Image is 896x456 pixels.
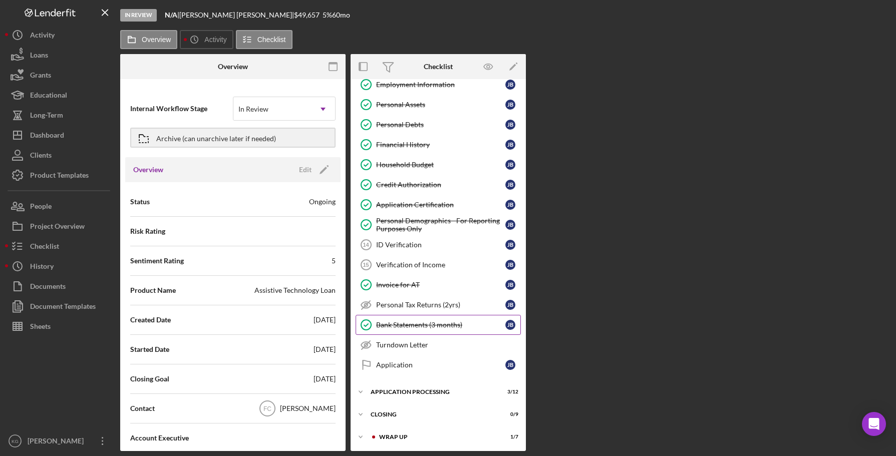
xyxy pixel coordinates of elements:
[30,296,96,319] div: Document Templates
[314,374,336,384] div: [DATE]
[293,162,333,177] button: Edit
[30,196,52,219] div: People
[356,235,521,255] a: 14ID VerificationJB
[130,433,189,443] span: Account Executive
[376,121,505,129] div: Personal Debts
[218,63,248,71] div: Overview
[257,36,286,44] label: Checklist
[130,374,169,384] span: Closing Goal
[30,256,54,279] div: History
[30,276,66,299] div: Documents
[376,261,505,269] div: Verification of Income
[263,405,271,412] text: FC
[5,236,115,256] a: Checklist
[376,241,505,249] div: ID Verification
[130,403,155,413] span: Contact
[356,175,521,195] a: Credit AuthorizationJB
[179,11,294,19] div: [PERSON_NAME] [PERSON_NAME] |
[356,155,521,175] a: Household BudgetJB
[505,360,515,370] div: J B
[204,36,226,44] label: Activity
[30,216,85,239] div: Project Overview
[30,145,52,168] div: Clients
[371,389,493,395] div: Application Processing
[5,165,115,185] a: Product Templates
[505,160,515,170] div: J B
[376,341,520,349] div: Turndown Letter
[254,285,336,295] div: Assistive Technology Loan
[376,301,505,309] div: Personal Tax Returns (2yrs)
[356,355,521,375] a: ApplicationJB
[5,45,115,65] button: Loans
[500,434,518,440] div: 1 / 7
[505,240,515,250] div: J B
[356,315,521,335] a: Bank Statements (3 months)JB
[505,120,515,130] div: J B
[133,165,163,175] h3: Overview
[5,85,115,105] a: Educational
[130,128,336,148] button: Archive (can unarchive later if needed)
[376,181,505,189] div: Credit Authorization
[5,431,115,451] button: KG[PERSON_NAME]
[12,438,19,444] text: KG
[130,197,150,207] span: Status
[5,65,115,85] button: Grants
[30,25,55,48] div: Activity
[280,403,336,413] div: [PERSON_NAME]
[5,196,115,216] button: People
[142,36,171,44] label: Overview
[5,216,115,236] button: Project Overview
[180,30,233,49] button: Activity
[5,125,115,145] a: Dashboard
[314,344,336,354] div: [DATE]
[25,431,90,453] div: [PERSON_NAME]
[130,344,169,354] span: Started Date
[299,162,312,177] div: Edit
[5,276,115,296] button: Documents
[5,296,115,316] button: Document Templates
[376,81,505,89] div: Employment Information
[5,25,115,45] button: Activity
[356,135,521,155] a: Financial HistoryJB
[424,63,453,71] div: Checklist
[376,321,505,329] div: Bank Statements (3 months)
[130,104,233,114] span: Internal Workflow Stage
[505,200,515,210] div: J B
[356,255,521,275] a: 15Verification of IncomeJB
[309,197,336,207] div: Ongoing
[30,165,89,188] div: Product Templates
[505,80,515,90] div: J B
[505,180,515,190] div: J B
[376,141,505,149] div: Financial History
[376,201,505,209] div: Application Certification
[323,11,332,19] div: 5 %
[356,95,521,115] a: Personal AssetsJB
[30,45,48,68] div: Loans
[363,242,369,248] tspan: 14
[505,100,515,110] div: J B
[500,389,518,395] div: 3 / 12
[505,260,515,270] div: J B
[238,105,268,113] div: In Review
[500,411,518,417] div: 0 / 9
[862,412,886,436] div: Open Intercom Messenger
[505,300,515,310] div: J B
[130,226,165,236] span: Risk Rating
[332,256,336,266] div: 5
[5,256,115,276] button: History
[165,11,177,19] b: N/A
[376,361,505,369] div: Application
[120,30,177,49] button: Overview
[294,11,320,19] span: $49,657
[356,335,521,355] a: Turndown Letter
[376,217,505,233] div: Personal Demographics - For Reporting Purposes Only
[30,316,51,339] div: Sheets
[505,320,515,330] div: J B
